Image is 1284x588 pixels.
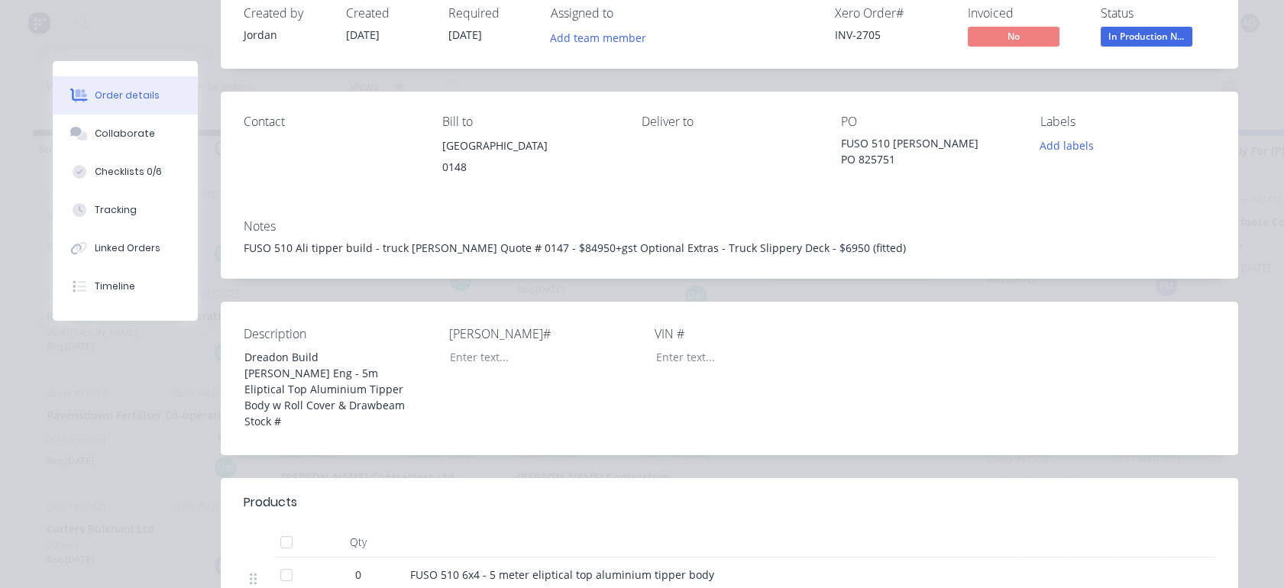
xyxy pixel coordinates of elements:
[835,27,949,43] div: INV-2705
[355,567,361,583] span: 0
[346,6,430,21] div: Created
[1101,27,1192,46] span: In Production N...
[442,135,617,157] div: [GEOGRAPHIC_DATA]
[542,27,654,47] button: Add team member
[442,157,617,178] div: 0148
[841,115,1016,129] div: PO
[53,229,198,267] button: Linked Orders
[232,346,423,432] div: Dreadon Build [PERSON_NAME] Eng - 5m Eliptical Top Aluminium Tipper Body w Roll Cover & Drawbeam ...
[448,6,532,21] div: Required
[53,115,198,153] button: Collaborate
[95,203,137,217] div: Tracking
[95,241,160,255] div: Linked Orders
[1101,6,1215,21] div: Status
[442,115,617,129] div: Bill to
[968,27,1059,46] span: No
[53,191,198,229] button: Tracking
[244,219,1215,234] div: Notes
[244,6,328,21] div: Created by
[1101,27,1192,50] button: In Production N...
[551,6,703,21] div: Assigned to
[244,325,435,343] label: Description
[1040,115,1215,129] div: Labels
[835,6,949,21] div: Xero Order #
[448,27,482,42] span: [DATE]
[244,115,419,129] div: Contact
[53,153,198,191] button: Checklists 0/6
[95,127,155,141] div: Collaborate
[410,567,714,582] span: FUSO 510 6x4 - 5 meter eliptical top aluminium tipper body
[95,165,162,179] div: Checklists 0/6
[53,267,198,305] button: Timeline
[312,527,404,557] div: Qty
[244,27,328,43] div: Jordan
[642,115,817,129] div: Deliver to
[841,135,1016,167] div: FUSO 510 [PERSON_NAME] PO 825751
[53,76,198,115] button: Order details
[346,27,380,42] span: [DATE]
[244,240,1215,256] div: FUSO 510 Ali tipper build - truck [PERSON_NAME] Quote # 0147 - $84950+gst Optional Extras - Truck...
[244,493,297,512] div: Products
[551,27,655,47] button: Add team member
[95,279,135,293] div: Timeline
[442,135,617,184] div: [GEOGRAPHIC_DATA]0148
[968,6,1082,21] div: Invoiced
[1032,135,1102,156] button: Add labels
[95,89,160,102] div: Order details
[655,325,846,343] label: VIN #
[449,325,640,343] label: [PERSON_NAME]#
